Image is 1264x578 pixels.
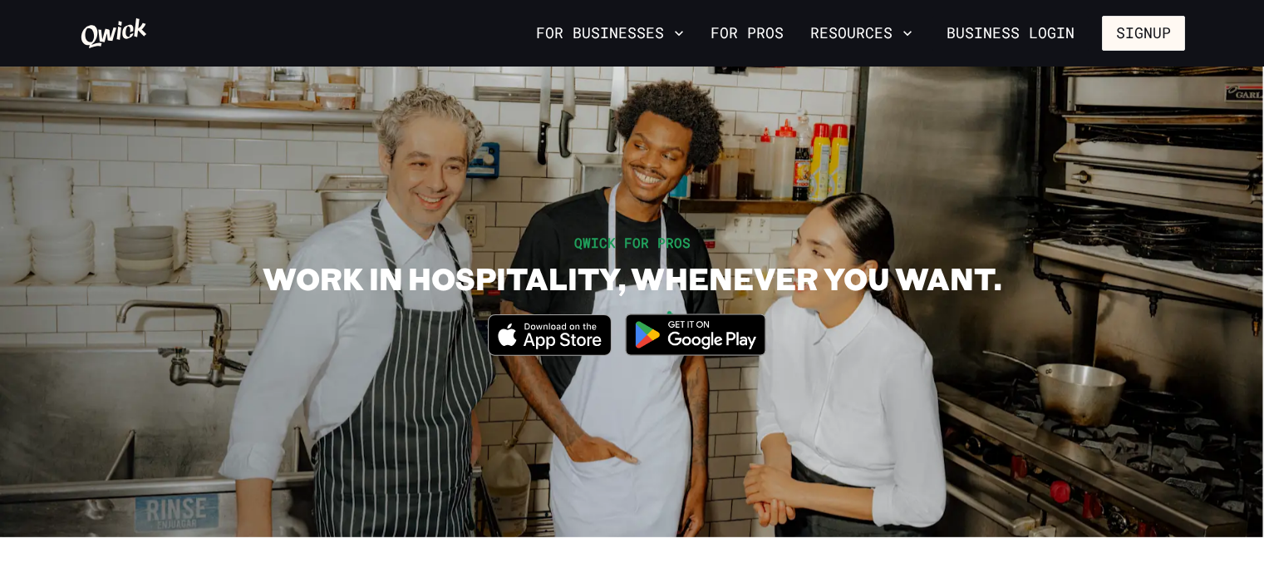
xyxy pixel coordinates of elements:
button: For Businesses [529,19,691,47]
a: For Pros [704,19,790,47]
button: Resources [804,19,919,47]
span: QWICK FOR PROS [574,234,691,251]
h1: WORK IN HOSPITALITY, WHENEVER YOU WANT. [263,259,1001,297]
a: Download on the App Store [488,342,612,359]
button: Signup [1102,16,1185,51]
img: Get it on Google Play [615,304,776,366]
a: Business Login [932,16,1089,51]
